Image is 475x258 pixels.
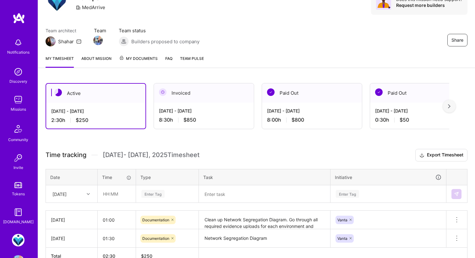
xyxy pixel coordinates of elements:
img: Invite [12,152,25,164]
textarea: Clean up Network Segregation Diagram. Go through all required evidence uploads for each environme... [199,211,330,229]
span: Team architect [46,27,81,34]
div: [DATE] - [DATE] [375,108,465,114]
span: $250 [76,117,88,124]
div: Notifications [7,49,30,55]
div: Paid Out [262,83,362,103]
span: $800 [292,117,304,123]
div: Missions [11,106,26,113]
a: My Documents [119,55,158,68]
div: [DATE] [51,217,92,223]
th: Task [199,169,330,185]
textarea: Network Segregation Diagram [199,230,330,247]
div: Active [46,84,145,103]
span: Team [94,27,106,34]
div: Invoiced [154,83,254,103]
div: [DATE] - [DATE] [267,108,357,114]
div: 8:30 h [159,117,249,123]
div: Enter Tag [141,189,165,199]
i: icon Download [419,152,424,159]
i: icon CompanyGray [76,5,81,10]
div: Tokens [12,191,25,197]
img: Paid Out [375,88,383,96]
img: guide book [12,206,25,219]
span: [DATE] - [DATE] , 2025 Timesheet [103,151,199,159]
img: teamwork [12,93,25,106]
button: Export Timesheet [415,149,467,161]
a: FAQ [165,55,172,68]
div: 8:00 h [267,117,357,123]
img: discovery [12,66,25,78]
input: HH:MM [98,230,136,247]
img: Builders proposed to company [119,36,129,46]
div: Paid Out [370,83,470,103]
span: My Documents [119,55,158,62]
div: Invite [14,164,23,171]
i: icon Chevron [87,192,90,196]
div: MedArrive [76,4,105,11]
a: About Mission [81,55,112,68]
div: 0:30 h [375,117,465,123]
img: bell [12,36,25,49]
div: Enter Tag [336,189,359,199]
a: Team Pulse [180,55,204,68]
img: tokens [14,182,22,188]
input: HH:MM [98,212,136,228]
div: Discovery [9,78,27,85]
div: [DATE] [52,191,67,197]
div: [DATE] - [DATE] [159,108,249,114]
div: Request more builders [396,2,462,8]
i: icon Mail [76,39,81,44]
th: Type [136,169,199,185]
div: [DATE] - [DATE] [51,108,140,114]
div: Time [102,174,131,181]
span: Team status [119,27,199,34]
img: MedArrive: Devops [12,234,25,246]
span: Documentation [142,236,169,241]
div: Initiative [335,174,442,181]
div: 2:30 h [51,117,140,124]
th: Date [46,169,98,185]
button: Share [447,34,467,46]
div: Community [8,136,28,143]
img: Invoiced [159,88,167,96]
a: MedArrive: Devops [10,234,26,246]
img: Submit [454,192,459,197]
div: [DATE] [51,235,92,242]
span: Team Pulse [180,56,204,61]
a: My timesheet [46,55,74,68]
img: Paid Out [267,88,275,96]
span: Time tracking [46,151,86,159]
img: logo [13,13,25,24]
img: Active [54,89,62,96]
span: $50 [400,117,409,123]
div: [DOMAIN_NAME] [3,219,34,225]
a: Team Member Avatar [94,35,102,46]
div: Shahar [58,38,74,45]
img: Community [11,121,26,136]
span: Share [451,37,463,43]
span: Vanta [337,218,347,222]
img: Team Architect [46,36,56,46]
span: Vanta [337,236,347,241]
span: Builders proposed to company [131,38,199,45]
span: Documentation [142,218,169,222]
input: HH:MM [98,186,135,202]
span: $850 [183,117,196,123]
img: Team Member Avatar [93,36,103,45]
img: right [448,104,450,108]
